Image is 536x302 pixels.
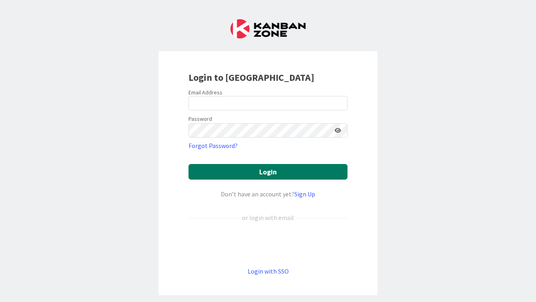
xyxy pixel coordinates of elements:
label: Email Address [189,89,222,96]
label: Password [189,115,212,123]
img: Kanban Zone [230,19,306,38]
iframe: Sign in with Google Button [185,236,351,253]
b: Login to [GEOGRAPHIC_DATA] [189,71,314,84]
a: Login with SSO [248,267,289,275]
button: Login [189,164,347,180]
div: Don’t have an account yet? [189,189,347,199]
a: Forgot Password? [189,141,238,150]
a: Sign Up [294,190,315,198]
div: or login with email [240,213,296,222]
